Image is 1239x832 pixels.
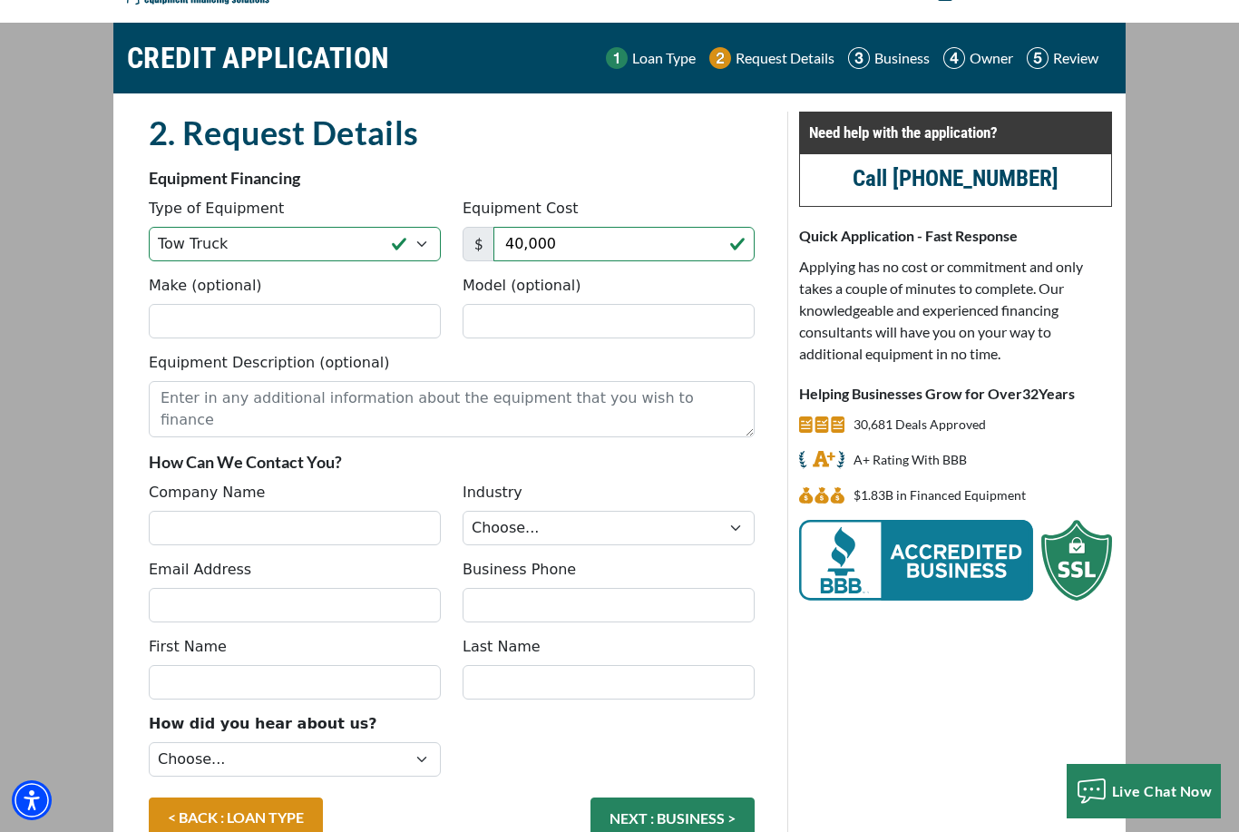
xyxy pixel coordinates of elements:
[799,520,1112,601] img: BBB Acredited Business and SSL Protection
[853,165,1059,191] a: call (847) 232-7815
[854,485,1026,506] p: $1,833,605,223 in Financed Equipment
[463,559,576,581] label: Business Phone
[799,256,1112,365] p: Applying has no cost or commitment and only takes a couple of minutes to complete. Our knowledgea...
[149,482,265,504] label: Company Name
[848,47,870,69] img: Step 3
[709,47,731,69] img: Step 2
[736,47,834,69] p: Request Details
[463,482,522,504] label: Industry
[149,451,755,473] p: How Can We Contact You?
[874,47,930,69] p: Business
[943,47,965,69] img: Step 4
[1027,47,1049,69] img: Step 5
[463,198,579,220] label: Equipment Cost
[149,167,755,189] p: Equipment Financing
[606,47,628,69] img: Step 1
[12,780,52,820] div: Accessibility Menu
[1053,47,1098,69] p: Review
[1112,782,1213,799] span: Live Chat Now
[799,383,1112,405] p: Helping Businesses Grow for Over Years
[463,275,580,297] label: Model (optional)
[463,227,494,261] span: $
[809,122,1102,143] p: Need help with the application?
[799,225,1112,247] p: Quick Application - Fast Response
[149,198,284,220] label: Type of Equipment
[854,414,986,436] p: 30,681 Deals Approved
[149,713,377,735] label: How did you hear about us?
[1022,385,1039,402] span: 32
[1067,764,1222,818] button: Live Chat Now
[149,112,755,153] h2: 2. Request Details
[463,636,541,658] label: Last Name
[149,559,251,581] label: Email Address
[149,636,227,658] label: First Name
[149,275,262,297] label: Make (optional)
[970,47,1013,69] p: Owner
[632,47,696,69] p: Loan Type
[854,449,967,471] p: A+ Rating With BBB
[127,32,390,84] h1: CREDIT APPLICATION
[149,352,389,374] label: Equipment Description (optional)
[463,713,738,784] iframe: reCAPTCHA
